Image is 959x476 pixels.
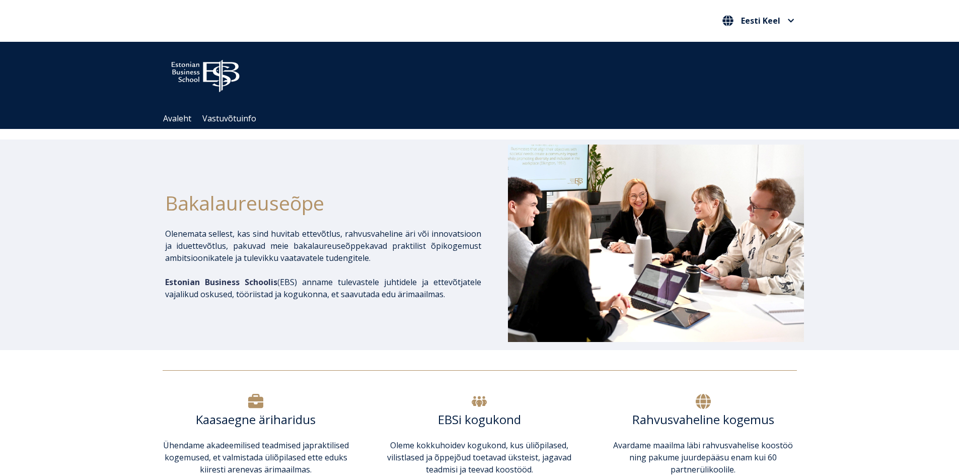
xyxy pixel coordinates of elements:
[202,113,256,124] a: Vastuvõtuinfo
[163,52,248,95] img: ebs_logo2016_white
[165,277,280,288] span: (
[165,440,349,475] span: praktilised kogemused, et valmistada üliõpilased ette eduks kiiresti arenevas ärimaailmas.
[165,188,481,218] h1: Bakalaureuseõpe
[720,13,797,29] nav: Vali oma keel
[163,113,191,124] a: Avaleht
[386,412,573,427] h6: EBSi kogukond
[165,228,481,264] p: Olenemata sellest, kas sind huvitab ettevõtlus, rahvusvaheline äri või innovatsioon ja iduettevõt...
[387,440,571,475] span: Oleme kokkuhoidev kogukond, kus üliõpilased, vilistlased ja õppejõud toetavad üksteist, jagavad t...
[165,276,481,300] p: EBS) anname tulevastele juhtidele ja ettevõtjatele vajalikud oskused, tööriistad ja kogukonna, et...
[163,440,309,451] span: Ühendame akadeemilised teadmised ja
[508,145,804,342] img: Bakalaureusetudengid
[163,412,349,427] h6: Kaasaegne äriharidus
[165,277,277,288] span: Estonian Business Schoolis
[610,439,796,475] p: Avardame maailma läbi rahvusvahelise koostöö ning pakume juurdepääsu enam kui 60 partnerülikoolile.
[741,17,780,25] span: Eesti Keel
[610,412,796,427] h6: Rahvusvaheline kogemus
[158,108,812,129] div: Navigation Menu
[720,13,797,29] button: Eesti Keel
